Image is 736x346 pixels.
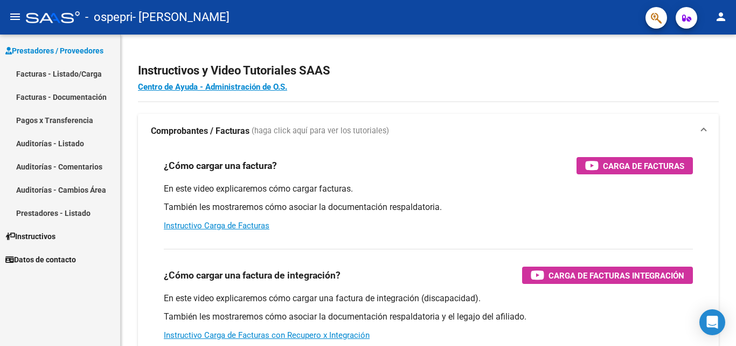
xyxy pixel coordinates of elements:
span: Carga de Facturas [603,159,684,173]
button: Carga de Facturas [577,157,693,174]
a: Instructivo Carga de Facturas [164,221,269,230]
h3: ¿Cómo cargar una factura? [164,158,277,173]
span: Prestadores / Proveedores [5,45,103,57]
span: - [PERSON_NAME] [133,5,230,29]
h2: Instructivos y Video Tutoriales SAAS [138,60,719,81]
a: Centro de Ayuda - Administración de O.S. [138,82,287,92]
span: Carga de Facturas Integración [548,269,684,282]
span: (haga click aquí para ver los tutoriales) [252,125,389,137]
button: Carga de Facturas Integración [522,267,693,284]
p: También les mostraremos cómo asociar la documentación respaldatoria. [164,201,693,213]
p: En este video explicaremos cómo cargar facturas. [164,183,693,195]
span: Instructivos [5,230,55,242]
span: - ospepri [85,5,133,29]
mat-icon: menu [9,10,22,23]
mat-icon: person [714,10,727,23]
p: También les mostraremos cómo asociar la documentación respaldatoria y el legajo del afiliado. [164,311,693,323]
span: Datos de contacto [5,254,76,266]
p: En este video explicaremos cómo cargar una factura de integración (discapacidad). [164,293,693,304]
h3: ¿Cómo cargar una factura de integración? [164,268,341,283]
div: Open Intercom Messenger [699,309,725,335]
strong: Comprobantes / Facturas [151,125,249,137]
mat-expansion-panel-header: Comprobantes / Facturas (haga click aquí para ver los tutoriales) [138,114,719,148]
a: Instructivo Carga de Facturas con Recupero x Integración [164,330,370,340]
